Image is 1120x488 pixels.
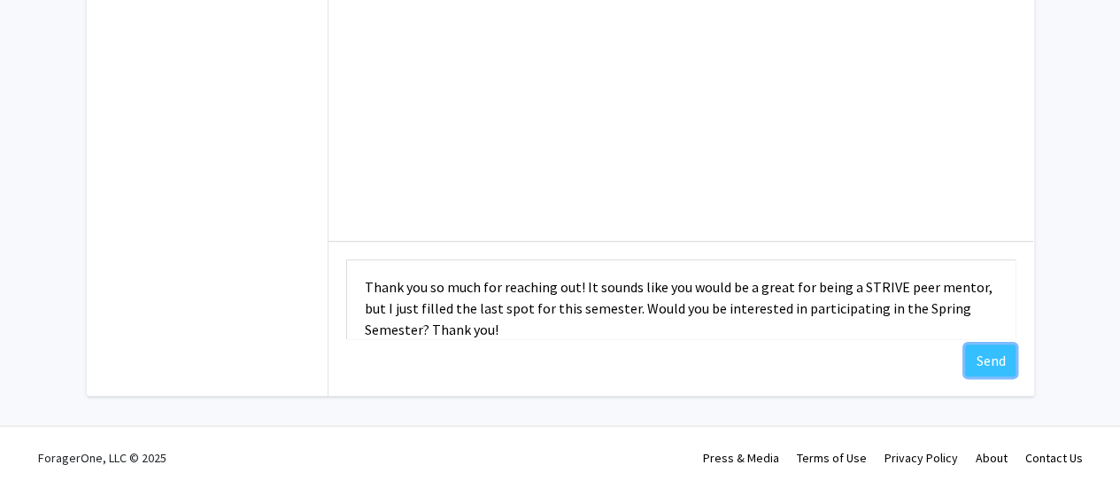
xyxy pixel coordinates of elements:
a: Terms of Use [797,450,867,466]
a: Privacy Policy [884,450,958,466]
a: Contact Us [1025,450,1083,466]
a: Press & Media [703,450,779,466]
textarea: Message [346,259,1016,339]
a: About [976,450,1008,466]
iframe: Chat [13,408,75,475]
button: Send [965,345,1016,376]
